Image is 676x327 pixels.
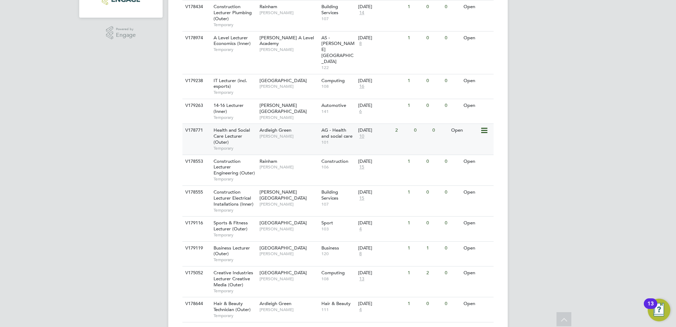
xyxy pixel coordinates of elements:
div: Open [462,242,493,255]
span: Temporary [214,47,256,52]
span: AS - [PERSON_NAME][GEOGRAPHIC_DATA] [321,35,355,65]
span: Creative Industries Lecturer Creative Media (Outer) [214,270,253,288]
div: 1 [406,186,424,199]
span: [PERSON_NAME] [260,251,318,257]
span: Temporary [214,22,256,28]
span: [PERSON_NAME] [260,115,318,120]
div: 13 [647,304,654,313]
div: Open [462,31,493,45]
span: 111 [321,307,355,312]
span: Temporary [214,313,256,319]
div: V178434 [183,0,208,13]
span: 14 [358,10,365,16]
span: [GEOGRAPHIC_DATA] [260,78,307,84]
div: [DATE] [358,35,404,41]
div: 1 [406,99,424,112]
span: Construction Lecturer Engineering (Outer) [214,158,255,176]
div: 0 [443,74,461,87]
div: [DATE] [358,103,404,109]
span: Temporary [214,176,256,182]
div: V179116 [183,217,208,230]
div: 0 [412,124,431,137]
span: 141 [321,109,355,114]
div: V178771 [183,124,208,137]
span: Temporary [214,232,256,238]
div: [DATE] [358,220,404,226]
span: [PERSON_NAME] [260,84,318,89]
div: V178644 [183,297,208,310]
span: Health and Social Care Lecturer (Outer) [214,127,250,145]
span: Temporary [214,257,256,263]
div: Open [462,217,493,230]
span: Construction Lecturer Plumbing (Outer) [214,4,252,22]
div: 0 [425,217,443,230]
div: [DATE] [358,127,392,133]
div: Open [462,99,493,112]
div: 0 [443,0,461,13]
span: [PERSON_NAME] A Level Academy [260,35,314,47]
span: Ardleigh Green [260,127,291,133]
span: [PERSON_NAME] [260,276,318,282]
div: 0 [425,31,443,45]
span: 8 [358,251,363,257]
span: 107 [321,16,355,22]
span: [PERSON_NAME] [260,164,318,170]
div: Open [449,124,480,137]
span: Building Services [321,4,338,16]
span: Business Lecturer (Outer) [214,245,250,257]
span: 4 [358,226,363,232]
span: IT Lecturer (incl. esports) [214,78,247,90]
div: [DATE] [358,78,404,84]
div: 0 [443,242,461,255]
div: [DATE] [358,245,404,251]
span: A Level Lecturer Economics (Inner) [214,35,251,47]
span: Temporary [214,90,256,95]
span: 6 [358,109,363,115]
span: [PERSON_NAME] [260,201,318,207]
div: 0 [431,124,449,137]
span: 103 [321,226,355,232]
div: Open [462,74,493,87]
span: 14-16 Lecturer (Inner) [214,102,244,114]
div: V179119 [183,242,208,255]
div: 0 [443,266,461,280]
div: 1 [406,217,424,230]
div: 0 [425,297,443,310]
div: V175052 [183,266,208,280]
span: Building Services [321,189,338,201]
button: Open Resource Center, 13 new notifications [648,299,670,321]
div: 0 [425,74,443,87]
div: V178555 [183,186,208,199]
span: Ardleigh Green [260,300,291,306]
span: 15 [358,164,365,170]
span: 106 [321,164,355,170]
div: 0 [425,155,443,168]
span: Powered by [116,26,136,32]
span: [GEOGRAPHIC_DATA] [260,270,307,276]
div: 2 [394,124,412,137]
span: 108 [321,276,355,282]
span: 16 [358,84,365,90]
div: V179263 [183,99,208,112]
span: Construction [321,158,348,164]
div: V178974 [183,31,208,45]
span: AG - Health and social care [321,127,352,139]
span: 10 [358,133,365,139]
span: 122 [321,65,355,70]
div: Open [462,266,493,280]
div: 1 [406,74,424,87]
span: [PERSON_NAME] [260,307,318,312]
span: Hair & Beauty [321,300,351,306]
span: [PERSON_NAME][GEOGRAPHIC_DATA] [260,102,307,114]
div: 1 [406,266,424,280]
span: 108 [321,84,355,89]
span: Hair & Beauty Technician (Outer) [214,300,251,312]
span: [PERSON_NAME] [260,10,318,16]
div: [DATE] [358,4,404,10]
span: 107 [321,201,355,207]
span: Sports & Fitness Lecturer (Outer) [214,220,248,232]
span: [PERSON_NAME] [260,47,318,52]
div: [DATE] [358,301,404,307]
div: Open [462,186,493,199]
span: [PERSON_NAME][GEOGRAPHIC_DATA] [260,189,307,201]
